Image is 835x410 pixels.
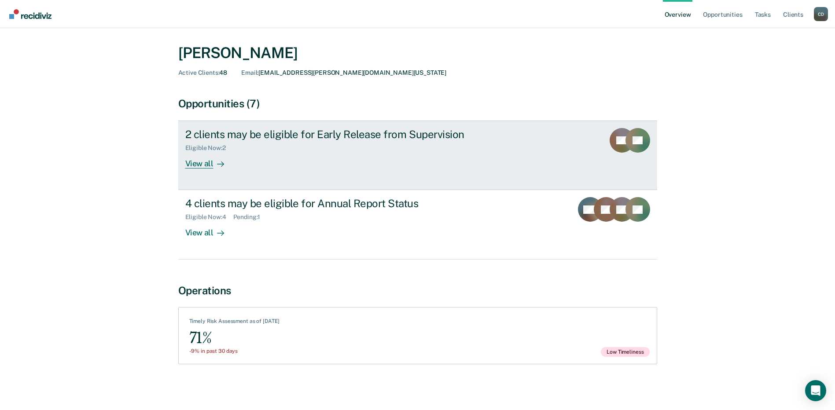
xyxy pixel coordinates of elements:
[185,221,235,238] div: View all
[178,121,657,190] a: 2 clients may be eligible for Early Release from SupervisionEligible Now:2View all
[814,7,828,21] button: Profile dropdown button
[185,128,494,141] div: 2 clients may be eligible for Early Release from Supervision
[178,44,657,62] div: [PERSON_NAME]
[178,69,228,77] div: 48
[178,97,657,110] div: Opportunities (7)
[178,69,220,76] span: Active Clients :
[601,347,649,357] span: Low Timeliness
[185,152,235,169] div: View all
[233,213,268,221] div: Pending : 1
[805,380,826,401] div: Open Intercom Messenger
[189,318,280,328] div: Timely Risk Assessment as of [DATE]
[241,69,446,77] div: [EMAIL_ADDRESS][PERSON_NAME][DOMAIN_NAME][US_STATE]
[178,190,657,259] a: 4 clients may be eligible for Annual Report StatusEligible Now:4Pending:1View all
[189,328,280,348] div: 71%
[9,9,51,19] img: Recidiviz
[814,7,828,21] div: C D
[241,69,258,76] span: Email :
[185,197,494,210] div: 4 clients may be eligible for Annual Report Status
[178,284,657,297] div: Operations
[189,348,280,354] div: -9% in past 30 days
[185,213,233,221] div: Eligible Now : 4
[185,144,233,152] div: Eligible Now : 2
